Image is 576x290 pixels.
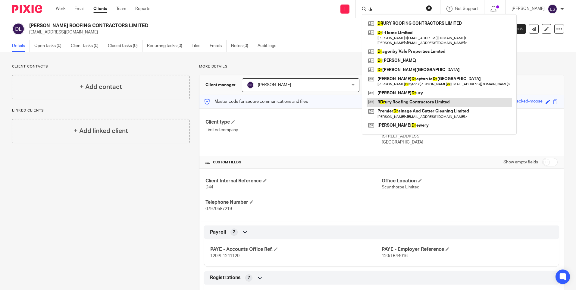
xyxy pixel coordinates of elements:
[382,185,419,189] span: Scunthorpe Limited
[205,199,381,206] h4: Telephone Number
[74,126,128,136] h4: + Add linked client
[93,6,107,12] a: Clients
[205,160,381,165] h4: CUSTOM FIELDS
[233,229,235,235] span: 2
[382,246,553,253] h4: PAYE - Employer Reference
[258,40,281,52] a: Audit logs
[382,139,558,145] p: [GEOGRAPHIC_DATA]
[210,254,239,258] span: 120PL1241120
[368,7,422,13] input: Search
[248,275,250,281] span: 7
[108,40,142,52] a: Closed tasks (0)
[382,133,558,139] p: [STREET_ADDRESS]
[210,229,226,235] span: Payroll
[503,159,538,165] label: Show empty fields
[12,40,30,52] a: Details
[116,6,126,12] a: Team
[12,5,42,13] img: Pixie
[71,40,103,52] a: Client tasks (0)
[205,178,381,184] h4: Client Internal Reference
[199,64,564,69] p: More details
[247,81,254,89] img: svg%3E
[455,7,478,11] span: Get Support
[512,6,545,12] p: [PERSON_NAME]
[12,64,190,69] p: Client contacts
[548,4,557,14] img: svg%3E
[204,99,308,105] p: Master code for secure communications and files
[12,108,190,113] p: Linked clients
[382,254,408,258] span: 120/TB44016
[426,5,432,11] button: Clear
[205,185,213,189] span: D44
[231,40,253,52] a: Notes (0)
[205,82,236,88] h3: Client manager
[135,6,150,12] a: Reports
[205,127,381,133] p: Limited company
[29,29,482,35] p: [EMAIL_ADDRESS][DOMAIN_NAME]
[382,178,558,184] h4: Office Location
[147,40,187,52] a: Recurring tasks (0)
[34,40,66,52] a: Open tasks (0)
[210,40,227,52] a: Emails
[29,23,391,29] h2: [PERSON_NAME] ROOFING CONTRACTORS LIMITED
[80,82,122,92] h4: + Add contact
[210,246,381,253] h4: PAYE - Accounts Office Ref.
[210,275,241,281] span: Registrations
[258,83,291,87] span: [PERSON_NAME]
[192,40,205,52] a: Files
[56,6,65,12] a: Work
[205,207,232,211] span: 07970587219
[74,6,84,12] a: Email
[205,119,381,125] h4: Client type
[12,23,25,35] img: svg%3E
